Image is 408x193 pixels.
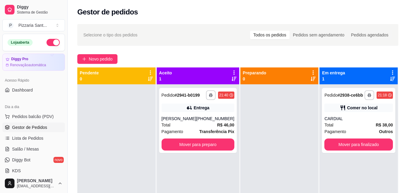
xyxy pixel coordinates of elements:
[17,10,63,15] span: Sistema de Gestão
[2,133,65,143] a: Lista de Pedidos
[324,122,333,128] span: Total
[175,93,200,98] strong: # 2941-b0199
[12,135,43,141] span: Lista de Pedidos
[347,105,377,111] div: Comer no local
[8,22,14,28] span: P
[217,123,234,127] strong: R$ 46,00
[11,57,28,61] article: Diggy Pro
[2,144,65,154] a: Salão / Mesas
[2,19,65,31] button: Select a team
[159,76,172,82] p: 1
[2,112,65,121] button: Pedidos balcão (PDV)
[2,2,65,17] a: DiggySistema de Gestão
[2,102,65,112] div: Dia a dia
[348,31,392,39] div: Pedidos agendados
[83,32,137,38] span: Selecione o tipo dos pedidos
[378,93,387,98] div: 21:18
[219,93,228,98] div: 21:40
[324,139,393,151] button: Mover para finalizado
[80,70,99,76] p: Pendente
[250,31,290,39] div: Todos os pedidos
[77,54,117,64] button: Novo pedido
[338,93,363,98] strong: # 2938-ce6bb
[322,76,345,82] p: 1
[17,184,55,188] span: [EMAIL_ADDRESS][DOMAIN_NAME]
[2,76,65,85] div: Acesso Rápido
[18,22,47,28] div: Pizzaria Sant ...
[10,63,46,67] article: Renovação automática
[379,129,393,134] strong: Outros
[199,129,234,134] strong: Transferência Pix
[2,85,65,95] a: Dashboard
[12,157,31,163] span: Diggy Bot
[324,128,346,135] span: Pagamento
[162,139,234,151] button: Mover para preparo
[12,168,21,174] span: KDS
[2,155,65,165] a: Diggy Botnovo
[80,76,99,82] p: 0
[47,39,60,46] button: Alterar Status
[8,39,33,46] div: Loja aberta
[12,124,47,130] span: Gestor de Pedidos
[12,87,33,93] span: Dashboard
[77,7,138,17] h2: Gestor de pedidos
[17,178,55,184] span: [PERSON_NAME]
[12,146,39,152] span: Salão / Mesas
[196,116,234,122] div: [PHONE_NUMBER]
[290,31,348,39] div: Pedidos sem agendamento
[194,105,209,111] div: Entrega
[376,123,393,127] strong: R$ 38,00
[324,93,338,98] span: Pedido
[243,76,266,82] p: 0
[159,70,172,76] p: Aceito
[162,128,183,135] span: Pagamento
[162,116,196,122] div: [PERSON_NAME]
[17,5,63,10] span: Diggy
[162,93,175,98] span: Pedido
[324,116,393,122] div: CARDIAL
[2,54,65,71] a: Diggy ProRenovaçãoautomática
[2,166,65,176] a: KDS
[89,56,113,62] span: Novo pedido
[2,176,65,191] button: [PERSON_NAME][EMAIL_ADDRESS][DOMAIN_NAME]
[243,70,266,76] p: Preparando
[162,122,171,128] span: Total
[2,123,65,132] a: Gestor de Pedidos
[82,57,86,61] span: plus
[12,114,54,120] span: Pedidos balcão (PDV)
[322,70,345,76] p: Em entrega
